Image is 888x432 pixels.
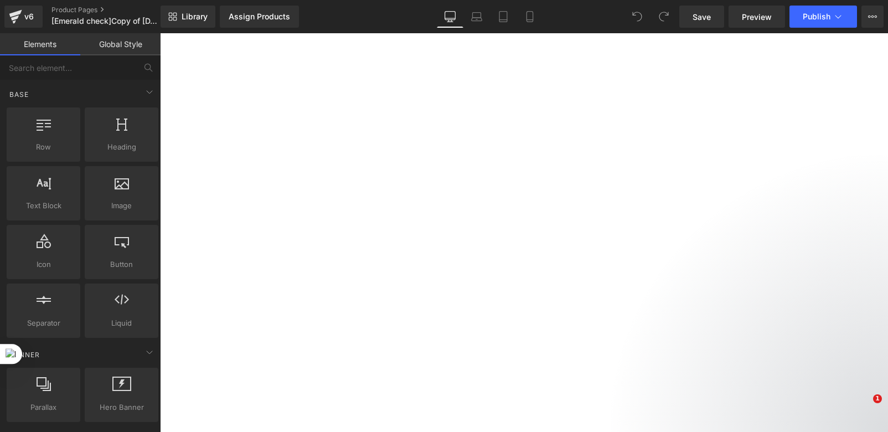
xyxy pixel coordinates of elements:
[873,394,882,403] span: 1
[10,259,77,270] span: Icon
[463,6,490,28] a: Laptop
[182,12,208,22] span: Library
[88,259,155,270] span: Button
[10,402,77,413] span: Parallax
[10,200,77,212] span: Text Block
[803,12,830,21] span: Publish
[789,6,857,28] button: Publish
[437,6,463,28] a: Desktop
[51,17,158,25] span: [Emerald check]Copy of [DATE] | Skincondition | Scarcity
[850,394,877,421] iframe: Intercom live chat
[229,12,290,21] div: Assign Products
[729,6,785,28] a: Preview
[10,141,77,153] span: Row
[88,317,155,329] span: Liquid
[8,349,41,360] span: Banner
[490,6,517,28] a: Tablet
[4,6,43,28] a: v6
[161,6,215,28] a: New Library
[626,6,648,28] button: Undo
[88,402,155,413] span: Hero Banner
[8,89,30,100] span: Base
[861,6,884,28] button: More
[80,33,161,55] a: Global Style
[22,9,36,24] div: v6
[51,6,179,14] a: Product Pages
[742,11,772,23] span: Preview
[88,141,155,153] span: Heading
[88,200,155,212] span: Image
[517,6,543,28] a: Mobile
[693,11,711,23] span: Save
[10,317,77,329] span: Separator
[653,6,675,28] button: Redo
